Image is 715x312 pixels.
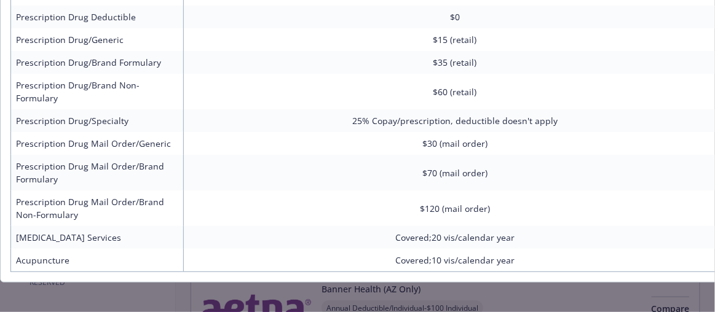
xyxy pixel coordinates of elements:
[11,28,184,51] td: Prescription Drug/Generic
[11,51,184,74] td: Prescription Drug/Brand Formulary
[11,6,184,28] td: Prescription Drug Deductible
[11,249,184,272] td: Acupuncture
[11,132,184,155] td: Prescription Drug Mail Order/Generic
[11,226,184,249] td: [MEDICAL_DATA] Services
[11,74,184,109] td: Prescription Drug/Brand Non-Formulary
[11,109,184,132] td: Prescription Drug/Specialty
[11,155,184,190] td: Prescription Drug Mail Order/Brand Formulary
[11,190,184,226] td: Prescription Drug Mail Order/Brand Non-Formulary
